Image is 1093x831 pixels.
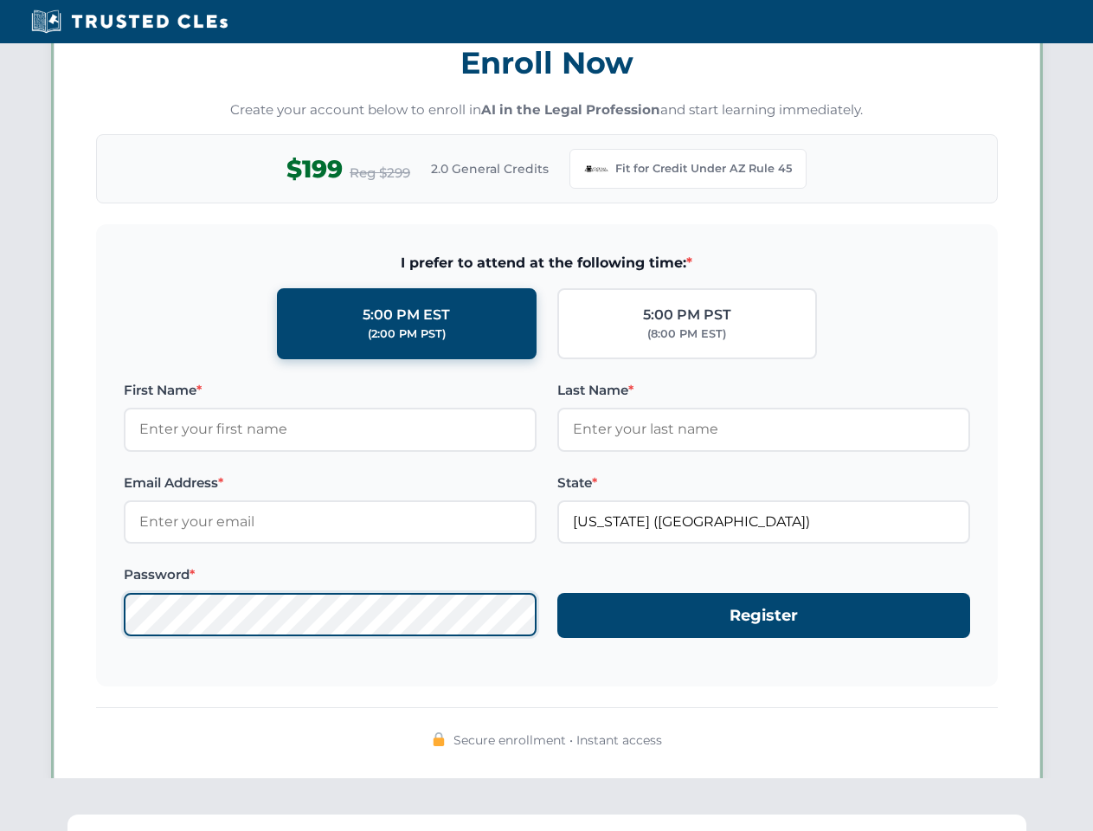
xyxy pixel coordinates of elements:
label: Email Address [124,473,537,493]
div: 5:00 PM EST [363,304,450,326]
span: $199 [286,150,343,189]
label: Password [124,564,537,585]
div: (8:00 PM EST) [647,325,726,343]
input: Enter your last name [557,408,970,451]
label: State [557,473,970,493]
img: 🔒 [432,732,446,746]
input: Enter your first name [124,408,537,451]
label: Last Name [557,380,970,401]
h3: Enroll Now [96,35,998,90]
img: Trusted CLEs [26,9,233,35]
button: Register [557,593,970,639]
div: (2:00 PM PST) [368,325,446,343]
img: Arizona Bar [584,157,608,181]
label: First Name [124,380,537,401]
div: 5:00 PM PST [643,304,731,326]
input: Arizona (AZ) [557,500,970,544]
span: I prefer to attend at the following time: [124,252,970,274]
span: Reg $299 [350,163,410,184]
input: Enter your email [124,500,537,544]
span: Fit for Credit Under AZ Rule 45 [615,160,792,177]
span: Secure enrollment • Instant access [453,731,662,750]
span: 2.0 General Credits [431,159,549,178]
strong: AI in the Legal Profession [481,101,660,118]
p: Create your account below to enroll in and start learning immediately. [96,100,998,120]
